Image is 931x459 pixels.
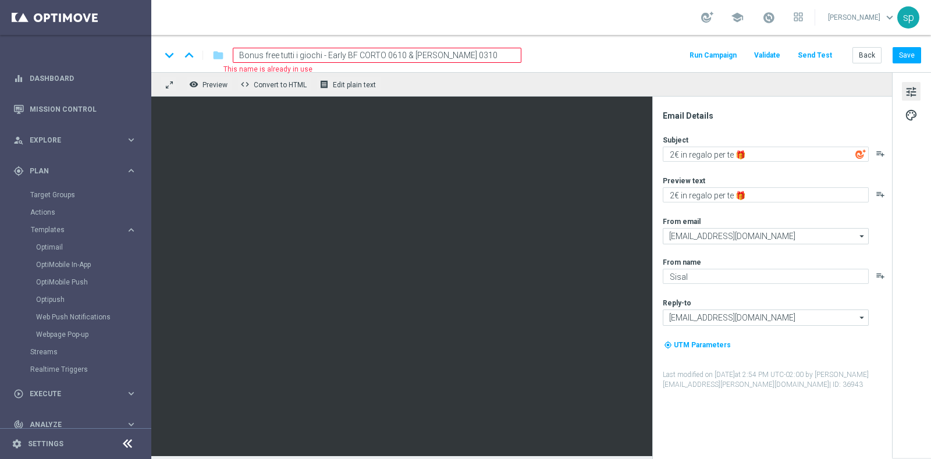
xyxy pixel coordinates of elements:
[317,77,381,92] button: receipt Edit plain text
[212,48,224,62] i: folder
[211,46,225,65] button: folder
[13,419,126,430] div: Analyze
[254,81,307,89] span: Convert to HTML
[30,168,126,175] span: Plan
[36,308,150,326] div: Web Push Notifications
[126,225,137,236] i: keyboard_arrow_right
[13,136,137,145] button: person_search Explore keyboard_arrow_right
[829,380,863,389] span: | ID: 36943
[13,389,126,399] div: Execute
[754,51,780,59] span: Validate
[688,48,738,63] button: Run Campaign
[36,291,150,308] div: Optipush
[30,365,121,374] a: Realtime Triggers
[319,80,329,89] i: receipt
[36,330,121,339] a: Webpage Pop-up
[13,389,24,399] i: play_circle_outline
[12,439,22,449] i: settings
[13,73,24,84] i: equalizer
[36,326,150,343] div: Webpage Pop-up
[663,217,701,226] label: From email
[663,258,701,267] label: From name
[237,77,312,92] button: code Convert to HTML
[126,419,137,430] i: keyboard_arrow_right
[202,81,228,89] span: Preview
[30,421,126,428] span: Analyze
[13,419,24,430] i: track_changes
[333,81,376,89] span: Edit plain text
[663,111,891,121] div: Email Details
[180,47,198,64] i: keyboard_arrow_up
[663,136,688,145] label: Subject
[161,47,178,64] i: keyboard_arrow_down
[36,243,121,252] a: Optimail
[796,48,834,63] button: Send Test
[13,135,126,145] div: Explore
[30,343,150,361] div: Streams
[663,309,869,326] input: Select
[663,370,891,390] label: Last modified on [DATE] at 2:54 PM UTC-02:00 by [PERSON_NAME][EMAIL_ADDRESS][PERSON_NAME][DOMAIN_...
[674,341,731,349] span: UTM Parameters
[31,226,126,233] div: Templates
[36,277,121,287] a: OptiMobile Push
[893,47,921,63] button: Save
[752,48,782,63] button: Validate
[36,312,121,322] a: Web Push Notifications
[31,226,114,233] span: Templates
[883,11,896,24] span: keyboard_arrow_down
[852,47,882,63] button: Back
[663,176,705,186] label: Preview text
[902,82,921,101] button: tune
[30,137,126,144] span: Explore
[855,149,866,159] img: optiGenie.svg
[897,6,919,29] div: sp
[28,440,63,447] a: Settings
[30,186,150,204] div: Target Groups
[30,94,137,124] a: Mission Control
[13,94,137,124] div: Mission Control
[30,204,150,221] div: Actions
[13,135,24,145] i: person_search
[664,341,672,349] i: my_location
[13,166,24,176] i: gps_fixed
[13,166,137,176] button: gps_fixed Plan keyboard_arrow_right
[36,260,121,269] a: OptiMobile In-App
[876,190,885,199] i: playlist_add
[36,239,150,256] div: Optimail
[30,361,150,378] div: Realtime Triggers
[30,347,121,357] a: Streams
[13,166,126,176] div: Plan
[13,420,137,429] button: track_changes Analyze keyboard_arrow_right
[857,229,868,244] i: arrow_drop_down
[905,84,918,99] span: tune
[126,165,137,176] i: keyboard_arrow_right
[30,63,137,94] a: Dashboard
[36,256,150,273] div: OptiMobile In-App
[13,389,137,398] button: play_circle_outline Execute keyboard_arrow_right
[663,228,869,244] input: Select
[13,74,137,83] button: equalizer Dashboard
[36,273,150,291] div: OptiMobile Push
[663,339,732,351] button: my_location UTM Parameters
[13,105,137,114] button: Mission Control
[663,298,691,308] label: Reply-to
[876,271,885,280] button: playlist_add
[233,48,521,63] input: Enter a unique template name
[126,134,137,145] i: keyboard_arrow_right
[13,63,137,94] div: Dashboard
[30,225,137,234] button: Templates keyboard_arrow_right
[731,11,744,24] span: school
[876,149,885,158] button: playlist_add
[186,77,233,92] button: remove_red_eye Preview
[827,9,897,26] a: [PERSON_NAME]keyboard_arrow_down
[189,80,198,89] i: remove_red_eye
